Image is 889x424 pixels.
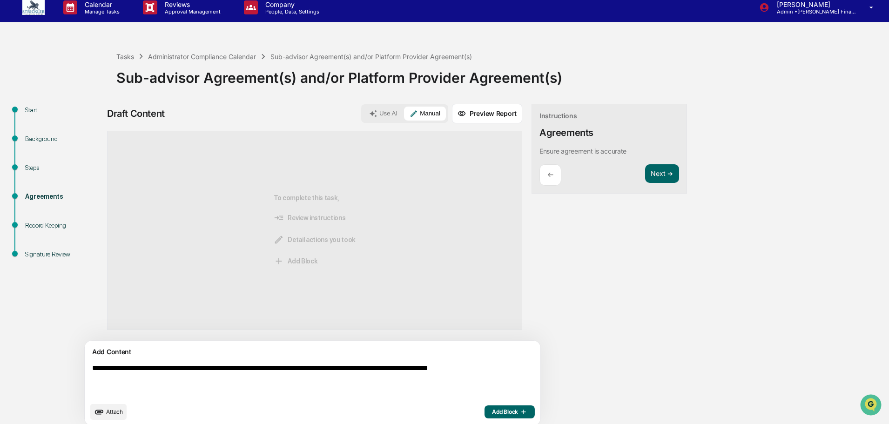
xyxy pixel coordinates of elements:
p: People, Data, Settings [258,8,324,15]
div: Sub-advisor Agreement(s) and/or Platform Provider Agreement(s) [116,62,884,86]
button: Add Block [485,405,535,418]
div: Start new chat [32,71,153,81]
button: upload document [90,404,127,420]
div: 🗄️ [67,118,75,126]
iframe: Open customer support [859,393,884,418]
a: 🔎Data Lookup [6,131,62,148]
button: Start new chat [158,74,169,85]
span: Data Lookup [19,135,59,144]
p: ← [547,170,553,179]
div: Agreements [25,192,101,202]
img: 1746055101610-c473b297-6a78-478c-a979-82029cc54cd1 [9,71,26,88]
div: Instructions [539,112,577,120]
div: Draft Content [107,108,165,119]
span: Add Block [274,256,317,266]
p: Manage Tasks [77,8,124,15]
div: We're available if you need us! [32,81,118,88]
p: Company [258,0,324,8]
p: [PERSON_NAME] [769,0,856,8]
a: Powered byPylon [66,157,113,165]
p: Ensure agreement is accurate [539,147,626,155]
a: 🖐️Preclearance [6,114,64,130]
p: Reviews [157,0,225,8]
button: Manual [404,107,446,121]
span: Detail actions you took [274,235,356,245]
div: Steps [25,163,101,173]
div: Record Keeping [25,221,101,230]
p: Calendar [77,0,124,8]
div: 🔎 [9,136,17,143]
span: Preclearance [19,117,60,127]
p: How can we help? [9,20,169,34]
span: Attestations [77,117,115,127]
div: Agreements [539,127,593,138]
span: Pylon [93,158,113,165]
div: 🖐️ [9,118,17,126]
div: Add Content [90,346,535,357]
span: Add Block [492,408,527,416]
div: Sub-advisor Agreement(s) and/or Platform Provider Agreement(s) [270,53,472,61]
span: Attach [106,408,123,415]
div: Start [25,105,101,115]
div: Tasks [116,53,134,61]
a: 🗄️Attestations [64,114,119,130]
p: Admin • [PERSON_NAME] Financial Group [769,8,856,15]
span: Review instructions [274,213,345,223]
div: Signature Review [25,249,101,259]
p: Approval Management [157,8,225,15]
div: Administrator Compliance Calendar [148,53,256,61]
div: To complete this task, [274,146,356,315]
button: Next ➔ [645,164,679,183]
div: Background [25,134,101,144]
button: Use AI [364,107,403,121]
button: Preview Report [452,104,522,123]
